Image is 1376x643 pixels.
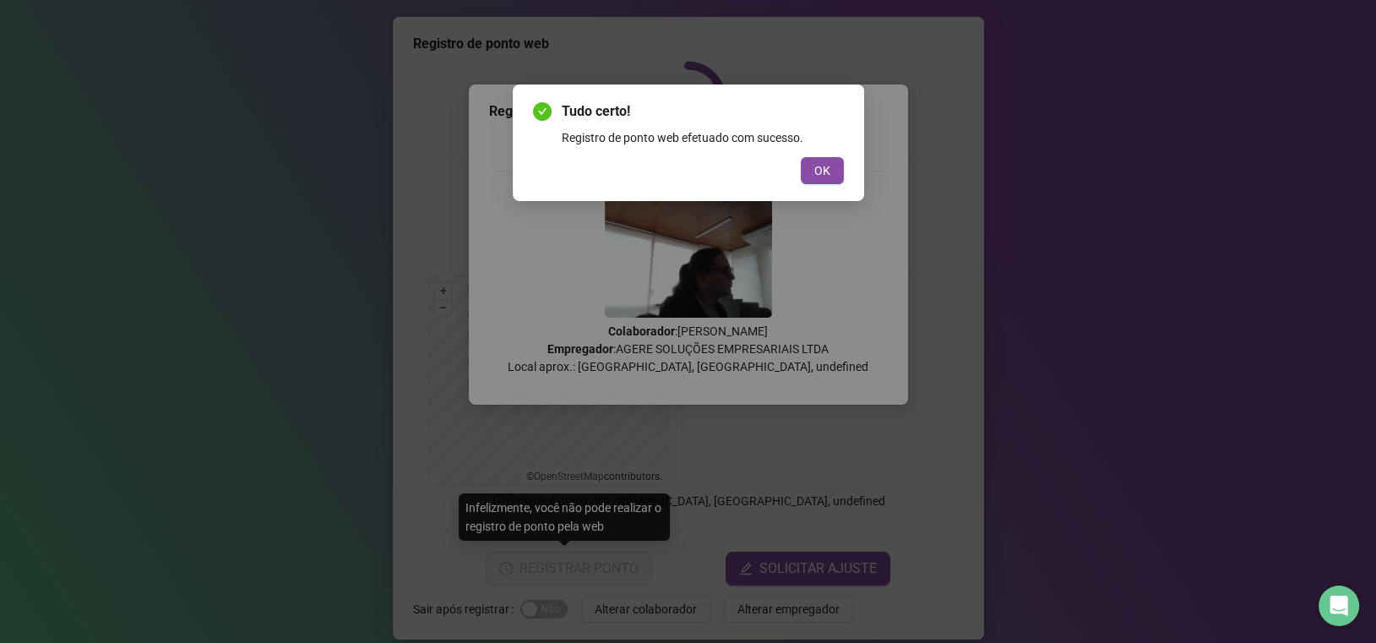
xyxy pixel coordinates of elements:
[1319,586,1359,626] div: Open Intercom Messenger
[814,161,830,180] span: OK
[533,102,552,121] span: check-circle
[562,101,844,122] span: Tudo certo!
[562,128,844,147] div: Registro de ponto web efetuado com sucesso.
[801,157,844,184] button: OK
